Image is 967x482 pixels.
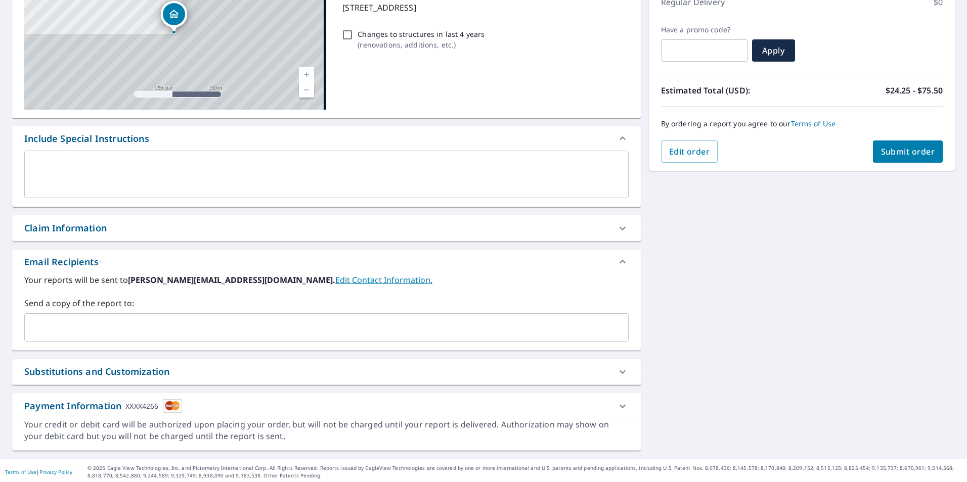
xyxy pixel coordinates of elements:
[358,29,485,39] p: Changes to structures in last 4 years
[24,132,149,146] div: Include Special Instructions
[299,82,314,98] a: Current Level 17, Zoom Out
[24,297,629,309] label: Send a copy of the report to:
[661,84,802,97] p: Estimated Total (USD):
[661,119,943,128] p: By ordering a report you agree to our
[24,419,629,442] div: Your credit or debit card will be authorized upon placing your order, but will not be charged unt...
[24,365,169,378] div: Substitutions and Customization
[886,84,943,97] p: $24.25 - $75.50
[39,468,72,475] a: Privacy Policy
[24,274,629,286] label: Your reports will be sent to
[12,393,641,419] div: Payment InformationXXXX4266cardImage
[752,39,795,62] button: Apply
[24,221,107,235] div: Claim Information
[661,25,748,34] label: Have a promo code?
[661,140,718,163] button: Edit order
[669,146,710,157] span: Edit order
[335,274,432,285] a: EditContactInfo
[873,140,943,163] button: Submit order
[163,399,182,413] img: cardImage
[299,67,314,82] a: Current Level 17, Zoom In
[881,146,935,157] span: Submit order
[24,255,99,269] div: Email Recipients
[791,119,836,128] a: Terms of Use
[760,45,787,56] span: Apply
[12,250,641,274] div: Email Recipients
[342,2,624,14] p: [STREET_ADDRESS]
[5,469,72,475] p: |
[12,215,641,241] div: Claim Information
[24,399,182,413] div: Payment Information
[125,399,158,413] div: XXXX4266
[128,274,335,285] b: [PERSON_NAME][EMAIL_ADDRESS][DOMAIN_NAME].
[12,126,641,151] div: Include Special Instructions
[358,39,485,50] p: ( renovations, additions, etc. )
[161,1,187,32] div: Dropped pin, building 1, Residential property, 8063 Dancing Fox St Jacksonville, FL 32222
[87,464,962,479] p: © 2025 Eagle View Technologies, Inc. and Pictometry International Corp. All Rights Reserved. Repo...
[5,468,36,475] a: Terms of Use
[12,359,641,384] div: Substitutions and Customization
